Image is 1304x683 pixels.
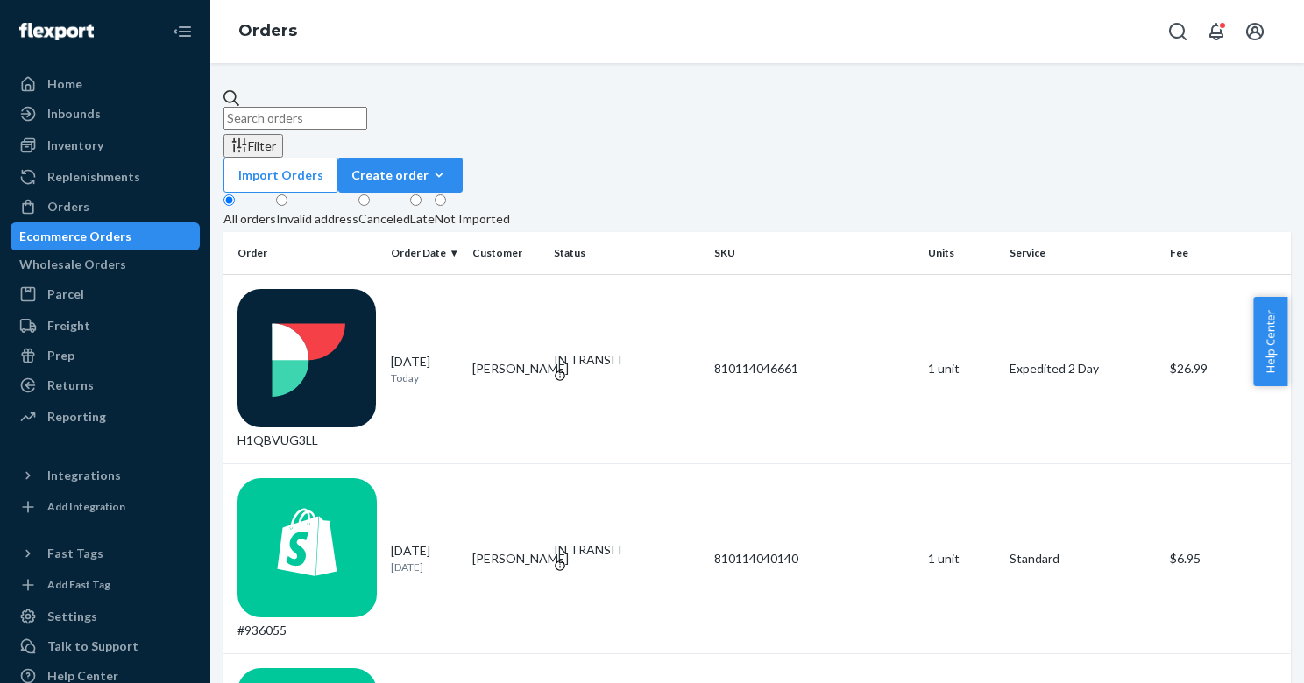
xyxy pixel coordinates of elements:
a: Add Fast Tag [11,574,200,595]
div: Parcel [47,285,84,303]
td: [PERSON_NAME] [465,464,547,654]
div: Create order [351,166,450,184]
a: Replenishments [11,163,200,191]
div: [DATE] [391,353,458,385]
div: Filter [230,137,276,155]
div: Integrations [47,467,121,484]
img: Flexport logo [19,23,94,40]
div: Wholesale Orders [19,256,126,273]
div: Home [47,75,82,93]
a: Parcel [11,280,200,308]
a: Inbounds [11,100,200,128]
div: Orders [47,198,89,215]
div: IN TRANSIT [554,351,700,369]
input: Search orders [223,107,367,130]
th: Units [921,232,1003,274]
td: [PERSON_NAME] [465,274,547,464]
div: Add Fast Tag [47,577,110,592]
td: $26.99 [1163,274,1291,464]
a: Home [11,70,200,98]
button: Open Search Box [1160,14,1195,49]
div: All orders [223,210,276,228]
div: 810114040140 [714,550,914,567]
a: Ecommerce Orders [11,222,200,250]
p: Today [391,370,458,385]
input: Late [410,194,422,206]
div: Not Imported [435,210,510,228]
div: Ecommerce Orders [19,228,131,245]
th: Service [1003,232,1163,274]
th: Fee [1163,232,1291,274]
div: Late [410,210,435,228]
div: IN TRANSIT [554,541,700,559]
div: [DATE] [391,542,458,574]
button: Open notifications [1199,14,1234,49]
a: Freight [11,312,200,340]
a: Orders [11,193,200,221]
button: Help Center [1253,297,1287,386]
td: 1 unit [921,274,1003,464]
input: Invalid address [276,194,287,206]
th: SKU [707,232,921,274]
th: Order Date [384,232,465,274]
a: Inventory [11,131,200,159]
button: Open account menu [1237,14,1272,49]
div: Settings [47,608,97,625]
p: Expedited 2 Day [1010,360,1156,377]
button: Import Orders [223,158,338,193]
ol: breadcrumbs [224,6,311,57]
div: Add Integration [47,499,125,514]
button: Filter [223,134,283,158]
a: Orders [238,21,297,40]
td: 1 unit [921,464,1003,654]
button: Integrations [11,461,200,489]
div: Invalid address [276,210,358,228]
div: Returns [47,377,94,394]
div: Replenishments [47,168,140,186]
div: Fast Tags [47,545,103,562]
a: Wholesale Orders [11,250,200,278]
div: 810114046661 [714,360,914,377]
div: #936055 [237,478,377,639]
div: Canceled [358,210,410,228]
div: Inventory [47,137,103,154]
a: Add Integration [11,496,200,518]
a: Settings [11,602,200,630]
th: Status [547,232,707,274]
div: Inbounds [47,105,101,123]
p: Standard [1010,550,1156,567]
div: Reporting [47,408,106,426]
div: Customer [472,245,540,260]
input: Canceled [358,194,370,206]
div: Talk to Support [47,637,138,655]
div: Prep [47,347,74,364]
a: Reporting [11,403,200,431]
td: $6.95 [1163,464,1291,654]
p: [DATE] [391,560,458,574]
a: Talk to Support [11,632,200,660]
input: Not Imported [435,194,446,206]
button: Fast Tags [11,539,200,567]
th: Order [223,232,384,274]
div: H1QBVUG3LL [237,289,377,450]
button: Close Navigation [165,14,200,49]
div: Freight [47,317,90,334]
button: Create order [338,158,463,193]
a: Prep [11,341,200,370]
input: All orders [223,194,235,206]
a: Returns [11,371,200,399]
